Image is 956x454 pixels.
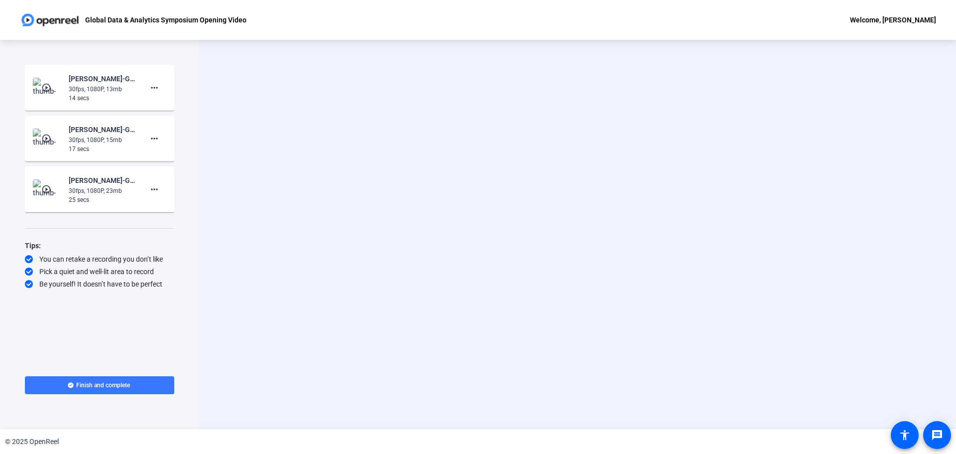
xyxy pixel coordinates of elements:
img: thumb-nail [33,78,62,98]
img: OpenReel logo [20,10,80,30]
mat-icon: more_horiz [148,133,160,145]
div: Be yourself! It doesn’t have to be perfect [25,279,174,289]
mat-icon: play_circle_outline [41,134,53,144]
img: thumb-nail [33,129,62,149]
div: [PERSON_NAME]-Global Data - Analytics Symposium Reel-Global Data - Analytics Symposium Opening Vi... [69,124,135,136]
div: 17 secs [69,145,135,153]
mat-icon: message [931,429,943,441]
div: [PERSON_NAME]-Global Data - Analytics Symposium Reel-Global Data - Analytics Symposium Opening Vi... [69,73,135,85]
button: Finish and complete [25,376,174,394]
mat-icon: play_circle_outline [41,184,53,194]
span: Finish and complete [76,381,130,389]
div: Welcome, [PERSON_NAME] [850,14,936,26]
mat-icon: more_horiz [148,183,160,195]
div: Pick a quiet and well-lit area to record [25,267,174,277]
p: Global Data & Analytics Symposium Opening Video [85,14,246,26]
div: Tips: [25,240,174,252]
mat-icon: accessibility [899,429,911,441]
div: © 2025 OpenReel [5,437,59,447]
img: thumb-nail [33,179,62,199]
div: 30fps, 1080P, 15mb [69,136,135,145]
div: 25 secs [69,195,135,204]
div: 30fps, 1080P, 23mb [69,186,135,195]
div: [PERSON_NAME]-Global Data - Analytics Symposium Reel-Global Data - Analytics Symposium Opening Vi... [69,174,135,186]
mat-icon: play_circle_outline [41,83,53,93]
div: 14 secs [69,94,135,103]
div: You can retake a recording you don’t like [25,254,174,264]
div: 30fps, 1080P, 13mb [69,85,135,94]
mat-icon: more_horiz [148,82,160,94]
